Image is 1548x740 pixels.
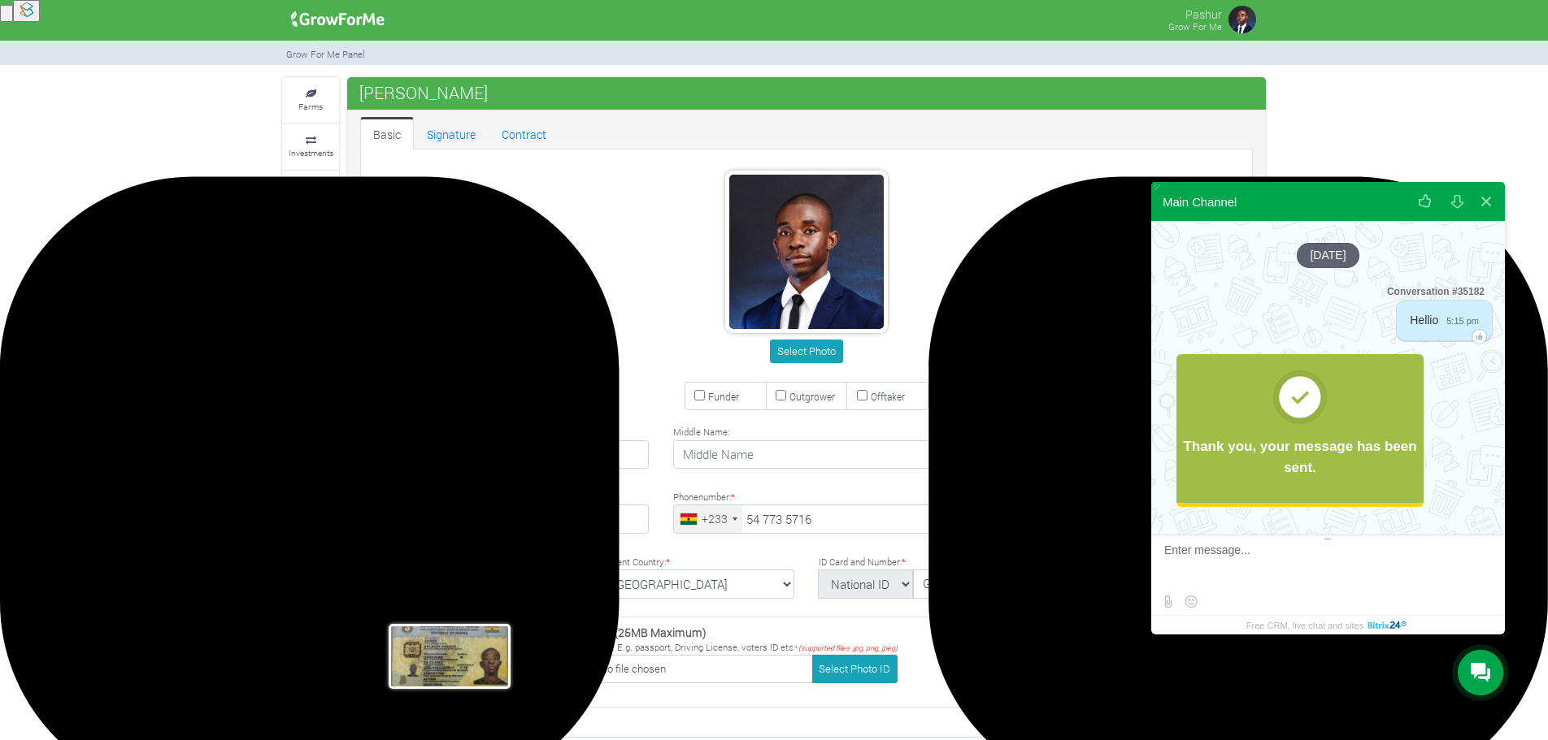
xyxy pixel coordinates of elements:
button: Select emoticon [1181,591,1201,612]
div: Thank you, your message has been sent. [1176,436,1424,478]
label: Send file [1158,591,1178,612]
a: Free CRM, live chat and sites [1246,616,1410,634]
div: Ghana (Gaana): +233 [674,505,742,533]
span: Free CRM, live chat and sites [1246,616,1363,634]
div: Conversation #35182 [1151,276,1505,300]
button: Rate our service [1411,182,1440,221]
span: 5:15 pm [1438,313,1479,328]
div: Main Channel [1163,195,1237,209]
textarea: To enrich screen reader interactions, please activate Accessibility in Grammarly extension settings [1164,543,1488,587]
button: Close widget [1472,182,1501,221]
span: Hellio [1410,314,1438,327]
div: +233 [702,510,728,527]
div: [DATE] [1297,243,1359,268]
button: Download conversation history [1442,182,1472,221]
button: Select Photo ID [812,655,898,683]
